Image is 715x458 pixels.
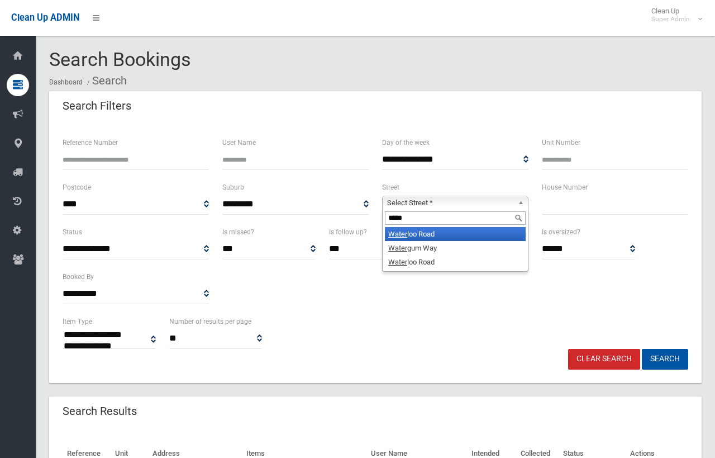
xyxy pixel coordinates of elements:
[385,227,526,241] li: loo Road
[388,258,407,266] em: Water
[382,136,430,149] label: Day of the week
[542,226,580,238] label: Is oversized?
[568,349,640,370] a: Clear Search
[385,255,526,269] li: loo Road
[222,181,244,193] label: Suburb
[388,244,407,252] em: Water
[49,95,145,117] header: Search Filters
[63,136,118,149] label: Reference Number
[49,400,150,422] header: Search Results
[542,181,588,193] label: House Number
[329,226,367,238] label: Is follow up?
[385,241,526,255] li: gum Way
[642,349,688,370] button: Search
[169,315,251,328] label: Number of results per page
[542,136,580,149] label: Unit Number
[63,315,92,328] label: Item Type
[84,70,127,91] li: Search
[11,12,79,23] span: Clean Up ADMIN
[63,271,94,283] label: Booked By
[63,226,82,238] label: Status
[49,78,83,86] a: Dashboard
[222,226,254,238] label: Is missed?
[382,181,399,193] label: Street
[63,181,91,193] label: Postcode
[388,230,407,238] em: Water
[387,196,513,210] span: Select Street *
[49,48,191,70] span: Search Bookings
[651,15,690,23] small: Super Admin
[222,136,256,149] label: User Name
[646,7,701,23] span: Clean Up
